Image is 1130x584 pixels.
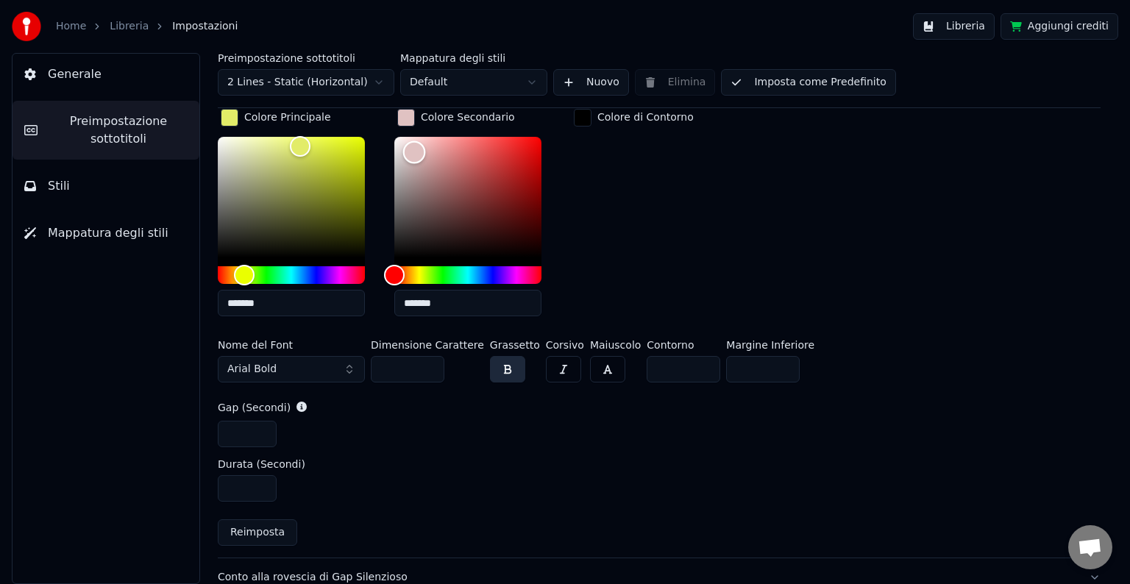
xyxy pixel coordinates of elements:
[553,69,629,96] button: Nuovo
[721,69,895,96] button: Imposta come Predefinito
[597,110,694,125] div: Colore di Contorno
[49,113,188,148] span: Preimpostazione sottotitoli
[394,137,541,257] div: Color
[218,137,365,257] div: Color
[1068,525,1112,569] div: Aprire la chat
[218,266,365,284] div: Hue
[394,106,518,129] button: Colore Secondario
[13,54,199,95] button: Generale
[218,402,291,413] label: Gap (Secondi)
[56,19,238,34] nav: breadcrumb
[13,101,199,160] button: Preimpostazione sottotitoli
[546,340,584,350] label: Corsivo
[1001,13,1118,40] button: Aggiungi crediti
[48,65,102,83] span: Generale
[218,519,297,546] button: Reimposta
[172,19,238,34] span: Impostazioni
[227,362,277,377] span: Arial Bold
[48,177,70,195] span: Stili
[110,19,149,34] a: Libreria
[647,340,720,350] label: Contorno
[913,13,995,40] button: Libreria
[394,266,541,284] div: Hue
[218,459,305,469] label: Durata (Secondi)
[244,110,331,125] div: Colore Principale
[421,110,515,125] div: Colore Secondario
[218,340,365,350] label: Nome del Font
[590,340,641,350] label: Maiuscolo
[571,106,697,129] button: Colore di Contorno
[56,19,86,34] a: Home
[218,53,394,63] label: Preimpostazione sottotitoli
[726,340,814,350] label: Margine Inferiore
[12,12,41,41] img: youka
[400,53,547,63] label: Mappatura degli stili
[13,165,199,207] button: Stili
[218,106,334,129] button: Colore Principale
[371,340,484,350] label: Dimensione Carattere
[48,224,168,242] span: Mappatura degli stili
[13,213,199,254] button: Mappatura degli stili
[490,340,540,350] label: Grassetto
